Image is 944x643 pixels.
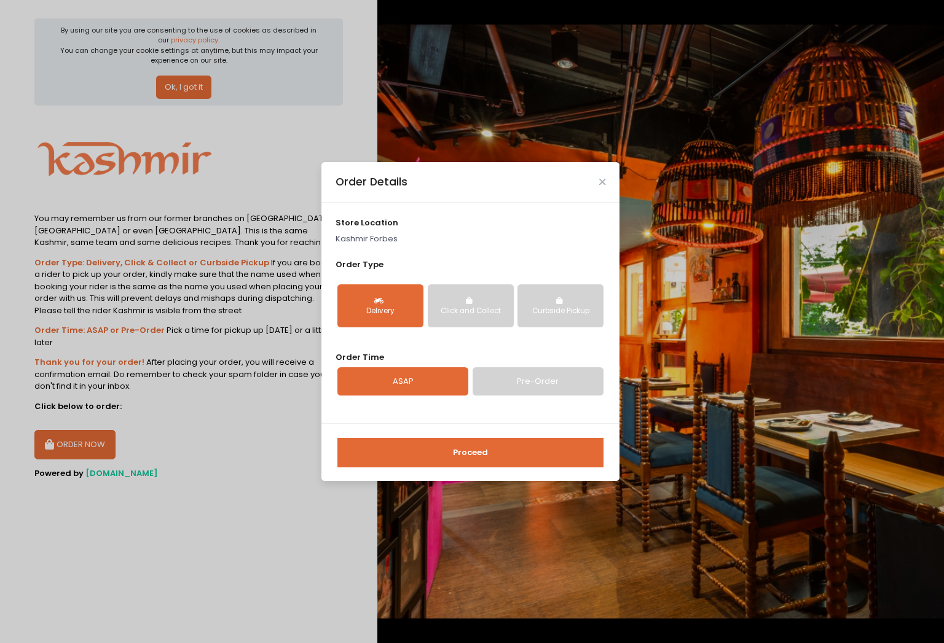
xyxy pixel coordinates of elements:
[336,217,398,228] span: store location
[337,284,423,327] button: Delivery
[526,306,595,317] div: Curbside Pickup
[599,179,605,185] button: Close
[517,284,604,327] button: Curbside Pickup
[337,367,468,396] a: ASAP
[428,284,514,327] button: Click and Collect
[346,306,415,317] div: Delivery
[336,174,407,190] div: Order Details
[336,259,383,270] span: Order Type
[337,438,604,467] button: Proceed
[336,351,384,363] span: Order Time
[473,367,604,396] a: Pre-Order
[436,306,505,317] div: Click and Collect
[336,233,606,245] p: Kashmir Forbes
